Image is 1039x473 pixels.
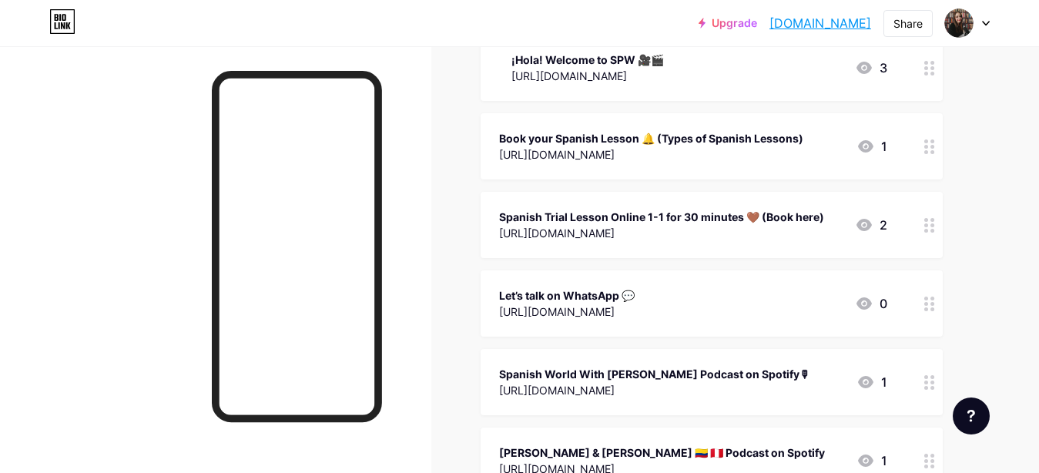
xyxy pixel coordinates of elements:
[499,225,824,241] div: [URL][DOMAIN_NAME]
[856,137,887,156] div: 1
[893,15,923,32] div: Share
[769,14,871,32] a: [DOMAIN_NAME]
[499,146,803,163] div: [URL][DOMAIN_NAME]
[855,59,887,77] div: 3
[499,366,810,382] div: Spanish World With [PERSON_NAME] Podcast on Spotify🎙
[856,373,887,391] div: 1
[944,8,974,38] img: spanishwithmaria
[855,216,887,234] div: 2
[499,287,635,304] div: Let’s talk on WhatsApp 💬
[855,294,887,313] div: 0
[499,382,810,398] div: [URL][DOMAIN_NAME]
[499,304,635,320] div: [URL][DOMAIN_NAME]
[499,444,825,461] div: [PERSON_NAME] & [PERSON_NAME] 🇨🇴 🇵🇪 Podcast on Spotify
[699,17,757,29] a: Upgrade
[499,209,824,225] div: Spanish Trial Lesson Online 1-1 for 30 minutes 🤎 (Book here)
[511,52,664,68] div: ¡Hola! Welcome to SPW 🎥🎬
[499,130,803,146] div: Book your Spanish Lesson 🔔 (Types of Spanish Lessons)
[511,68,664,84] div: [URL][DOMAIN_NAME]
[856,451,887,470] div: 1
